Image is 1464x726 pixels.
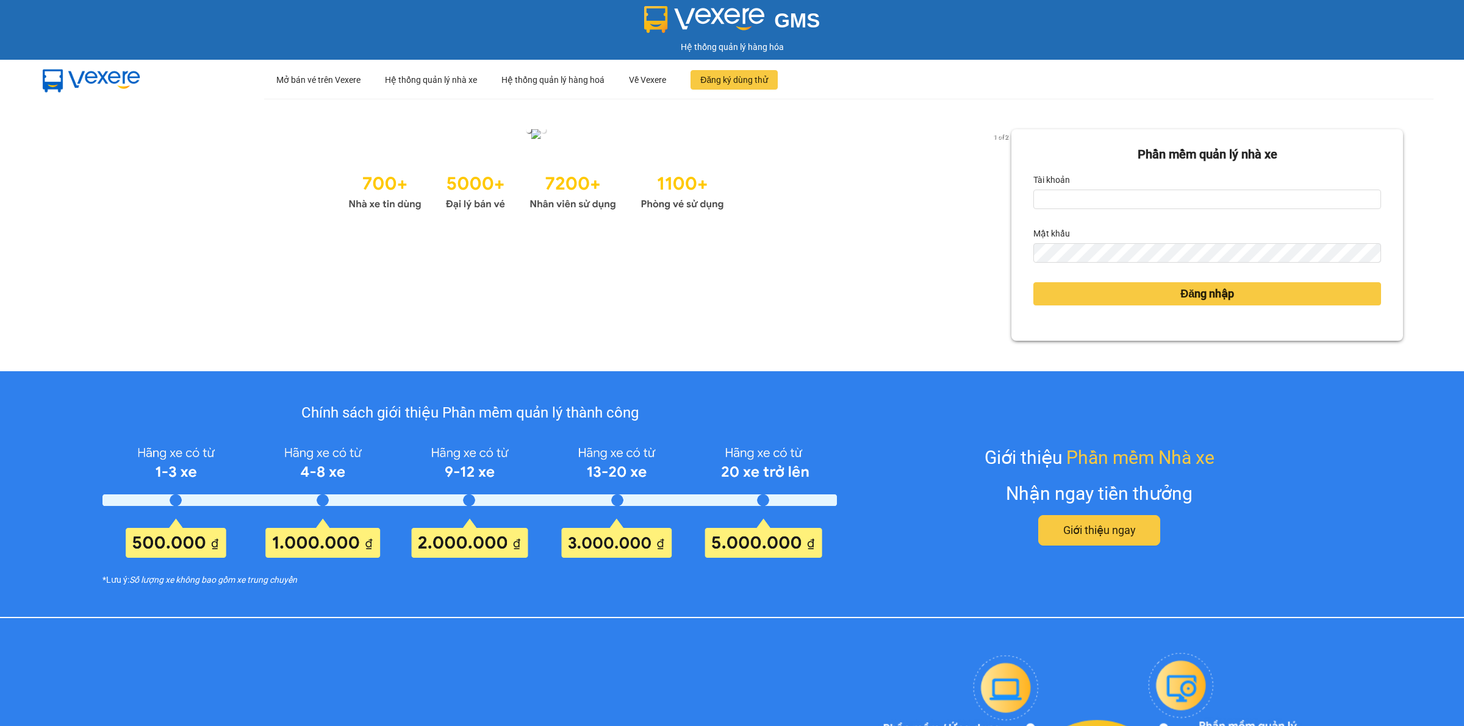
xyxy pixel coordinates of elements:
label: Tài khoản [1033,170,1070,190]
div: Nhận ngay tiền thưởng [1006,479,1193,508]
div: Về Vexere [629,60,666,99]
img: policy-intruduce-detail.png [102,440,837,558]
li: slide item 2 [541,128,546,133]
div: Hệ thống quản lý hàng hóa [3,40,1461,54]
button: Giới thiệu ngay [1038,515,1160,546]
button: Đăng ký dùng thử [691,70,778,90]
p: 1 of 2 [990,129,1011,145]
span: Giới thiệu ngay [1063,522,1136,539]
input: Tài khoản [1033,190,1381,209]
label: Mật khẩu [1033,224,1070,243]
div: *Lưu ý: [102,573,837,586]
i: Số lượng xe không bao gồm xe trung chuyển [129,573,297,586]
span: Phần mềm Nhà xe [1066,443,1215,472]
button: Đăng nhập [1033,282,1381,305]
div: Giới thiệu [985,443,1215,472]
button: previous slide / item [61,129,78,143]
div: Hệ thống quản lý hàng hoá [501,60,605,99]
span: Đăng nhập [1180,285,1234,302]
img: mbUUG5Q.png [30,60,152,100]
button: next slide / item [994,129,1011,143]
a: GMS [644,18,820,28]
img: Statistics.png [348,167,724,213]
div: Chính sách giới thiệu Phần mềm quản lý thành công [102,402,837,425]
span: GMS [774,9,820,32]
span: Đăng ký dùng thử [700,73,768,87]
div: Mở bán vé trên Vexere [276,60,361,99]
div: Phần mềm quản lý nhà xe [1033,145,1381,164]
input: Mật khẩu [1033,243,1381,263]
div: Hệ thống quản lý nhà xe [385,60,477,99]
li: slide item 1 [526,128,531,133]
img: logo 2 [644,6,765,33]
